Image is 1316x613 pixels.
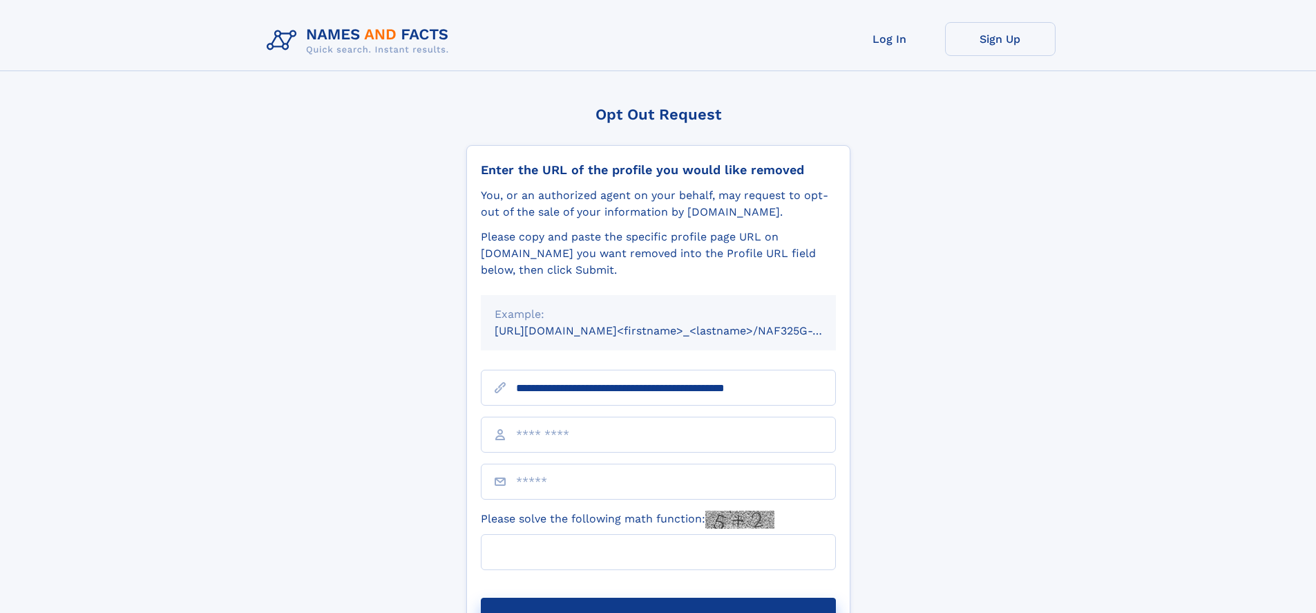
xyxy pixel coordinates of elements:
label: Please solve the following math function: [481,511,774,529]
div: Enter the URL of the profile you would like removed [481,162,836,178]
a: Log In [835,22,945,56]
small: [URL][DOMAIN_NAME]<firstname>_<lastname>/NAF325G-xxxxxxxx [495,324,862,337]
div: You, or an authorized agent on your behalf, may request to opt-out of the sale of your informatio... [481,187,836,220]
a: Sign Up [945,22,1056,56]
div: Please copy and paste the specific profile page URL on [DOMAIN_NAME] you want removed into the Pr... [481,229,836,279]
img: Logo Names and Facts [261,22,460,59]
div: Opt Out Request [466,106,850,123]
div: Example: [495,306,822,323]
